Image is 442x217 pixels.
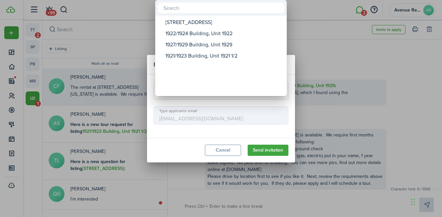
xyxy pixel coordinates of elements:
[165,50,282,61] div: 1921/1923 Building, Unit 1921 1/2
[165,39,282,50] div: 1927/1929 Building, Unit 1929
[165,17,282,28] div: [STREET_ADDRESS]
[165,28,282,39] div: 1922/1924 Building, Unit 1922
[158,3,284,13] input: Search
[155,16,287,96] mbsc-wheel: Select listings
